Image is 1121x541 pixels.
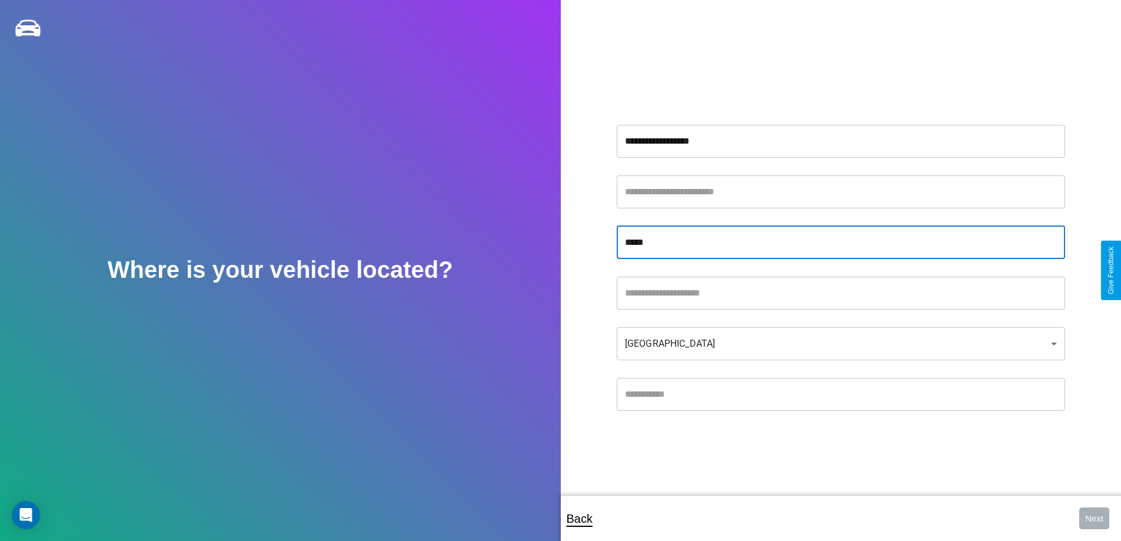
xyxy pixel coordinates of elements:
div: [GEOGRAPHIC_DATA] [617,327,1065,360]
button: Next [1079,507,1109,529]
h2: Where is your vehicle located? [108,257,453,283]
p: Back [567,508,593,529]
div: Open Intercom Messenger [12,501,40,529]
div: Give Feedback [1107,247,1115,294]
